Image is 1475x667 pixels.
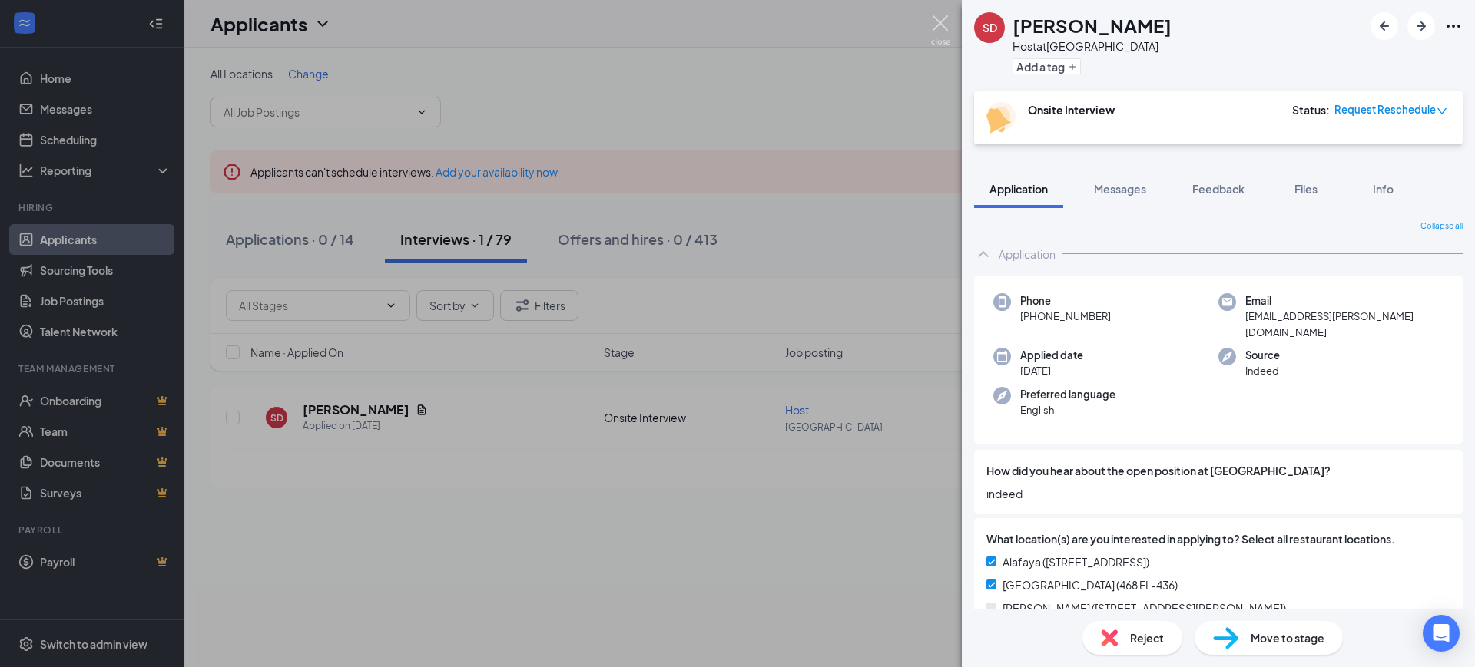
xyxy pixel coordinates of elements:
[1013,38,1172,54] div: Host at [GEOGRAPHIC_DATA]
[1068,62,1077,71] svg: Plus
[1020,293,1111,309] span: Phone
[1003,553,1149,570] span: Alafaya ([STREET_ADDRESS])
[989,182,1048,196] span: Application
[1407,12,1435,40] button: ArrowRight
[983,20,997,35] div: SD
[1334,102,1436,117] span: Request Reschedule
[1094,182,1146,196] span: Messages
[1020,363,1083,378] span: [DATE]
[1371,12,1398,40] button: ArrowLeftNew
[986,485,1450,502] span: indeed
[1245,293,1444,309] span: Email
[986,462,1331,479] span: How did you hear about the open position at [GEOGRAPHIC_DATA]?
[1013,58,1081,74] button: PlusAdd a tag
[1003,576,1178,593] span: [GEOGRAPHIC_DATA] (468 FL-436)
[999,246,1056,262] div: Application
[1245,363,1280,378] span: Indeed
[1412,17,1430,35] svg: ArrowRight
[986,530,1395,547] span: What location(s) are you interested in applying to? Select all restaurant locations.
[1373,182,1394,196] span: Info
[1245,309,1444,340] span: [EMAIL_ADDRESS][PERSON_NAME][DOMAIN_NAME]
[1020,402,1115,418] span: English
[974,245,993,263] svg: ChevronUp
[1420,220,1463,233] span: Collapse all
[1444,17,1463,35] svg: Ellipses
[1028,103,1115,117] b: Onsite Interview
[1003,599,1286,616] span: [PERSON_NAME] ([STREET_ADDRESS][PERSON_NAME])
[1020,309,1111,324] span: [PHONE_NUMBER]
[1292,102,1330,117] div: Status :
[1375,17,1394,35] svg: ArrowLeftNew
[1020,348,1083,363] span: Applied date
[1020,387,1115,402] span: Preferred language
[1251,629,1324,646] span: Move to stage
[1437,106,1447,117] span: down
[1013,12,1172,38] h1: [PERSON_NAME]
[1423,615,1460,652] div: Open Intercom Messenger
[1245,348,1280,363] span: Source
[1294,182,1318,196] span: Files
[1192,182,1245,196] span: Feedback
[1130,629,1164,646] span: Reject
